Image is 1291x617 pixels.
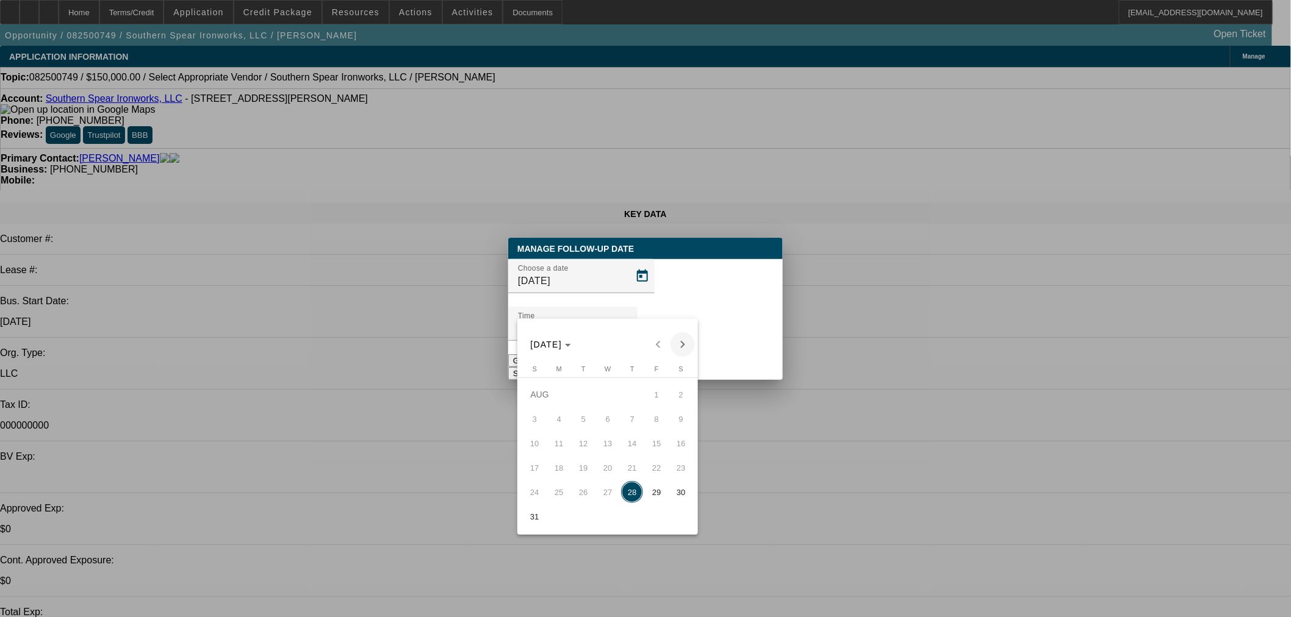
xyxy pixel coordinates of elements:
button: August 20, 2025 [595,455,620,480]
span: 25 [548,481,570,503]
button: August 14, 2025 [620,431,644,455]
span: [DATE] [531,340,563,349]
button: August 5, 2025 [571,407,595,431]
button: August 22, 2025 [644,455,669,480]
span: 4 [548,408,570,430]
button: August 27, 2025 [595,480,620,504]
span: T [581,365,586,373]
button: August 21, 2025 [620,455,644,480]
button: August 10, 2025 [522,431,547,455]
button: August 12, 2025 [571,431,595,455]
button: August 29, 2025 [644,480,669,504]
button: August 13, 2025 [595,431,620,455]
span: 10 [523,432,545,454]
span: 24 [523,481,545,503]
button: August 23, 2025 [669,455,693,480]
button: August 1, 2025 [644,382,669,407]
button: August 19, 2025 [571,455,595,480]
span: 29 [645,481,667,503]
span: 26 [572,481,594,503]
button: August 24, 2025 [522,480,547,504]
span: 5 [572,408,594,430]
span: 21 [621,457,643,479]
span: 7 [621,408,643,430]
button: August 6, 2025 [595,407,620,431]
button: August 2, 2025 [669,382,693,407]
span: 14 [621,432,643,454]
button: August 26, 2025 [571,480,595,504]
span: 31 [523,505,545,527]
span: 12 [572,432,594,454]
span: 8 [645,408,667,430]
span: W [605,365,611,373]
span: 17 [523,457,545,479]
span: 2 [670,383,692,405]
button: August 15, 2025 [644,431,669,455]
span: T [630,365,635,373]
button: August 16, 2025 [669,431,693,455]
span: 6 [597,408,619,430]
button: August 11, 2025 [547,431,571,455]
td: AUG [522,382,644,407]
span: 1 [645,383,667,405]
span: 16 [670,432,692,454]
span: S [533,365,537,373]
button: August 17, 2025 [522,455,547,480]
span: 15 [645,432,667,454]
button: August 18, 2025 [547,455,571,480]
span: 19 [572,457,594,479]
button: Choose month and year [526,333,577,355]
span: 22 [645,457,667,479]
span: 28 [621,481,643,503]
span: F [655,365,659,373]
span: S [679,365,683,373]
span: 23 [670,457,692,479]
span: 18 [548,457,570,479]
button: August 7, 2025 [620,407,644,431]
button: August 3, 2025 [522,407,547,431]
button: August 31, 2025 [522,504,547,529]
button: August 8, 2025 [644,407,669,431]
button: August 9, 2025 [669,407,693,431]
button: August 28, 2025 [620,480,644,504]
span: 27 [597,481,619,503]
span: 9 [670,408,692,430]
button: Next month [671,332,695,357]
span: 13 [597,432,619,454]
span: 30 [670,481,692,503]
span: M [556,365,562,373]
span: 3 [523,408,545,430]
button: August 25, 2025 [547,480,571,504]
span: 11 [548,432,570,454]
span: 20 [597,457,619,479]
button: August 30, 2025 [669,480,693,504]
button: August 4, 2025 [547,407,571,431]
